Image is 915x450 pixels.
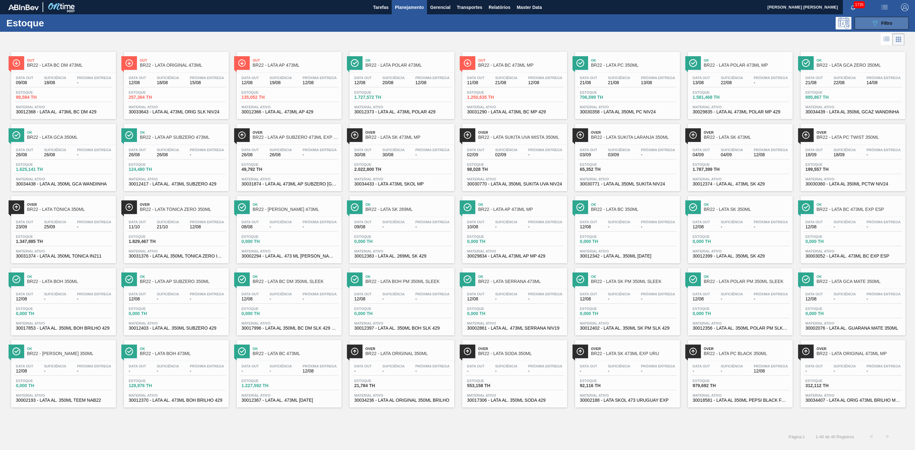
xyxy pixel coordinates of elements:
span: Out [478,58,564,62]
span: Próxima Entrega [641,76,675,80]
span: Material ativo [241,105,337,109]
span: Próxima Entrega [302,148,337,152]
span: 30031874 - LATA AL 473ML AP SUBZERO URUGUAI [241,182,337,186]
a: ÍconeOkBR22 - LATA POLAR 473MLData out12/08Suficiência20/08Próxima Entrega12/08Estoque1.727,572 T... [345,47,457,119]
span: BR22 - LATA SK 350ML [704,207,790,212]
span: Data out [805,220,823,224]
span: Data out [129,220,146,224]
span: BR22 - LATA AP 473ML MP [478,207,564,212]
span: Próxima Entrega [190,148,224,152]
span: Suficiência [833,148,856,152]
span: - [528,152,562,157]
span: 02/09 [495,152,517,157]
span: 98,028 TH [467,167,512,172]
a: ÍconeOkBR22 - LATA GCA ZERO 350MLData out21/08Suficiência22/08Próxima Entrega14/08Estoque895,867 ... [796,47,909,119]
span: Próxima Entrega [866,148,901,152]
span: Data out [129,76,146,80]
span: Próxima Entrega [302,220,337,224]
span: Suficiência [382,220,404,224]
span: BR22 - LATA AP SUBZERO 473ML [140,135,226,140]
a: ÍconeOverBR22 - LATA AP SUBZERO 473ML EXP URUData out26/08Suficiência26/08Próxima Entrega-Estoque... [232,119,345,191]
span: 13/08 [641,80,675,85]
span: 26/08 [241,152,259,157]
span: Data out [693,76,710,80]
img: Logout [901,3,909,11]
span: 12/08 [302,80,337,85]
span: BR22 - LATA TÔNICA ZERO 350ML [140,207,226,212]
span: 49,792 TH [241,167,286,172]
span: Suficiência [382,148,404,152]
a: ÍconeOverBR22 - LATA SK 473ML MPData out30/08Suficiência30/08Próxima Entrega-Estoque2.022,800 THM... [345,119,457,191]
span: 65,352 TH [580,167,624,172]
span: 30030360 - LATA AL 350ML PCTW NIV24 [805,182,901,186]
span: Estoque [693,91,737,94]
span: Suficiência [382,76,404,80]
span: 21/08 [495,80,517,85]
span: Estoque [16,91,60,94]
span: Over [253,131,338,134]
span: Suficiência [269,76,292,80]
img: Ícone [125,203,133,211]
span: 22/08 [833,80,856,85]
span: 11/10 [129,225,146,229]
a: ÍconeOkBR22 - LATA SK 350MLData out12/08Suficiência-Próxima Entrega-Estoque0,000 THMaterial ativo... [683,191,796,263]
span: 12/08 [415,80,450,85]
span: 21/08 [805,80,823,85]
span: Suficiência [833,76,856,80]
span: BR22 - LATA GCA 350ML [27,135,113,140]
span: 11/08 [467,80,485,85]
span: - [269,225,292,229]
a: ÍconeOkBR22 - LATA GCA 350MLData out26/08Suficiência26/08Próxima Entrega-Estoque1.625,141 THMater... [6,119,119,191]
a: ÍconeOkBR22 - LATA SK 269MLData out09/08Suficiência-Próxima Entrega-Estoque0,000 THMaterial ativo... [345,191,457,263]
span: 26/08 [129,152,146,157]
span: Master Data [517,3,542,11]
span: Data out [16,148,33,152]
span: 30012373 - LATA AL. 473ML POLAR 429 [354,110,450,114]
img: Ícone [689,59,697,67]
a: ÍconeOkBR22 - LATA BC 473ML EXP ESPData out12/08Suficiência-Próxima Entrega-Estoque0,000 THMateri... [796,191,909,263]
span: Ok [817,203,902,206]
span: - [302,152,337,157]
img: Ícone [351,59,359,67]
img: Ícone [351,131,359,139]
span: BR22 - LATA SK 473ML [704,135,790,140]
img: Ícone [689,203,697,211]
span: Próxima Entrega [754,76,788,80]
span: Ok [253,203,338,206]
span: 04/09 [693,152,710,157]
span: 19/08 [269,80,292,85]
span: 22/08 [721,80,743,85]
span: Suficiência [721,148,743,152]
span: - [415,152,450,157]
span: 12/08 [190,225,224,229]
span: Transportes [457,3,482,11]
span: Material ativo [693,105,788,109]
span: Próxima Entrega [641,220,675,224]
span: Material ativo [805,105,901,109]
span: Estoque [580,91,624,94]
span: Ok [704,58,790,62]
span: 26/08 [16,152,33,157]
span: 199,557 TH [805,167,850,172]
span: Over [140,203,226,206]
a: ÍconeOutBR22 - LATA ORIGINAL 473MLData out12/08Suficiência18/08Próxima Entrega15/08Estoque257,364... [119,47,232,119]
span: BR22 - LATA LISA 473ML [253,207,338,212]
span: Próxima Entrega [754,148,788,152]
span: 15/08 [190,80,224,85]
span: Data out [580,76,597,80]
span: Ok [478,203,564,206]
span: Material ativo [129,177,224,181]
span: Suficiência [721,76,743,80]
span: 1.625,141 TH [16,167,60,172]
span: 08/08 [241,225,259,229]
img: Ícone [576,131,584,139]
span: Out [140,58,226,62]
span: BR22 - LATA GCA ZERO 350ML [817,63,902,68]
span: 20/08 [382,80,404,85]
span: BR22 - LATA POLAR 473ML [365,63,451,68]
span: Material ativo [580,177,675,181]
span: 30030770 - LATA AL 350ML SUKITA UVA NIV24 [467,182,562,186]
span: Próxima Entrega [190,220,224,224]
span: 12/08 [241,80,259,85]
span: Estoque [580,163,624,166]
